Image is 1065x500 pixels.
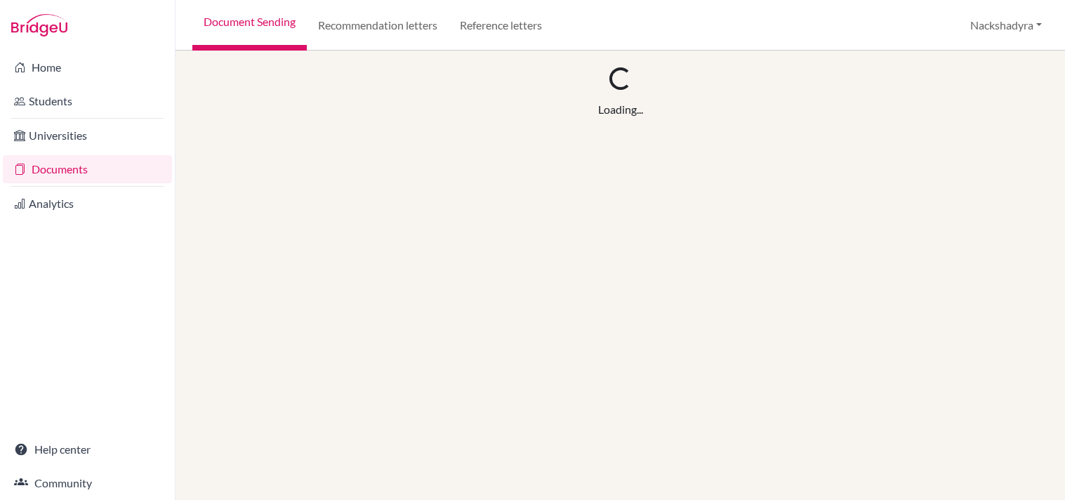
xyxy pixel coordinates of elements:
a: Analytics [3,190,172,218]
a: Universities [3,121,172,150]
img: Bridge-U [11,14,67,37]
a: Community [3,469,172,497]
a: Help center [3,435,172,463]
a: Students [3,87,172,115]
a: Documents [3,155,172,183]
button: Nackshadyra [964,12,1048,39]
a: Home [3,53,172,81]
div: Loading... [598,101,643,118]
